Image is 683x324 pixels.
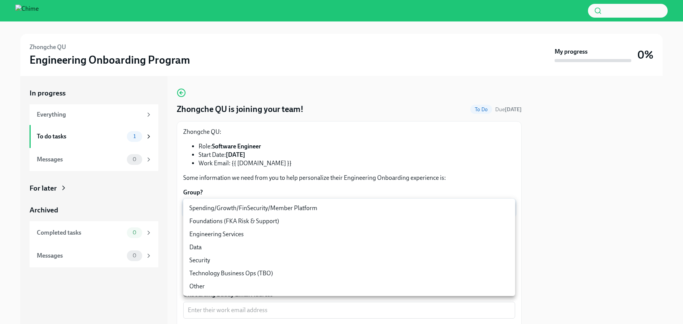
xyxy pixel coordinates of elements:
li: Spending/Growth/FinSecurity/Member Platform [183,202,515,215]
li: Data [183,241,515,254]
li: Security [183,254,515,267]
li: Technology Business Ops (TBO) [183,267,515,280]
li: Engineering Services [183,228,515,241]
li: Other [183,280,515,293]
li: Foundations (FKA Risk & Support) [183,215,515,228]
